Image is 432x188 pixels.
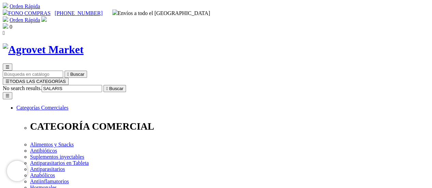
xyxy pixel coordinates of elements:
[30,148,57,154] a: Antibióticos
[70,72,84,77] span: Buscar
[103,85,126,92] button:  Buscar
[3,16,8,22] img: shopping-cart.svg
[3,10,8,15] img: phone.svg
[3,85,42,91] span: No search results.
[41,17,47,23] a: Acceda a su cuenta de cliente
[30,121,429,132] p: CATEGORÍA COMERCIAL
[3,3,8,8] img: shopping-cart.svg
[30,160,89,166] a: Antiparasitarios en Tableta
[67,72,69,77] i: 
[10,24,12,30] span: 0
[3,71,63,78] input: Buscar
[3,63,12,71] button: ☰
[3,30,5,36] i: 
[5,64,10,70] span: ☰
[112,10,210,16] span: Envíos a todo el [GEOGRAPHIC_DATA]
[30,154,84,160] a: Suplementos inyectables
[3,78,69,85] button: ☰TODAS LAS CATEGORÍAS
[42,85,102,92] input: Buscar
[109,86,123,91] span: Buscar
[10,3,40,9] a: Orden Rápida
[65,71,87,78] button:  Buscar
[16,105,68,111] a: Categorías Comerciales
[112,10,118,15] img: delivery-truck.svg
[3,10,51,16] a: FONO COMPRAS
[3,23,8,29] img: shopping-bag.svg
[5,79,10,84] span: ☰
[3,92,12,99] button: ☰
[10,17,40,23] a: Orden Rápida
[30,172,55,178] a: Anabólicos
[106,86,108,91] i: 
[55,10,102,16] a: [PHONE_NUMBER]
[30,142,74,147] a: Alimentos y Snacks
[30,178,69,184] a: Antiinflamatorios
[7,161,27,181] iframe: Brevo live chat
[3,43,84,56] img: Agrovet Market
[30,166,65,172] a: Antiparasitarios
[41,16,47,22] img: user.svg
